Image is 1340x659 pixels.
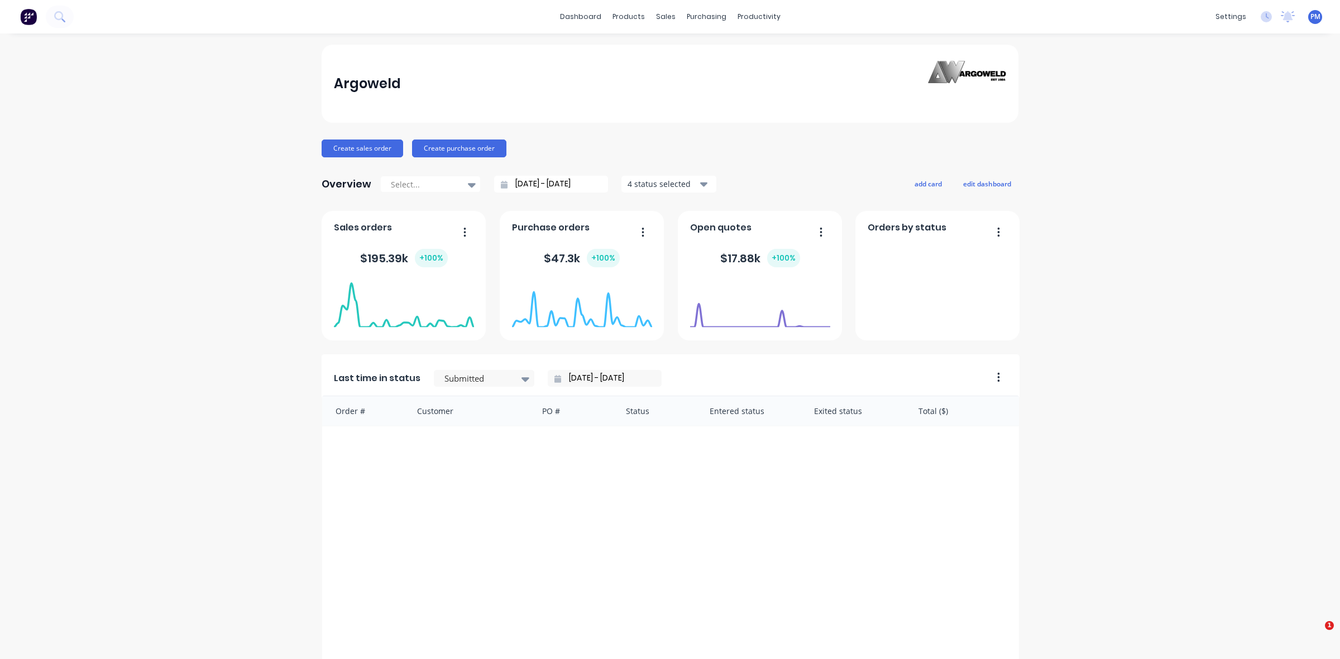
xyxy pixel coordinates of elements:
[803,396,907,426] div: Exited status
[544,249,620,267] div: $ 47.3k
[767,249,800,267] div: + 100 %
[628,178,698,190] div: 4 status selected
[1325,621,1334,630] span: 1
[868,221,946,234] span: Orders by status
[415,249,448,267] div: + 100 %
[681,8,732,25] div: purchasing
[531,396,615,426] div: PO #
[621,176,716,193] button: 4 status selected
[607,8,650,25] div: products
[690,221,752,234] span: Open quotes
[907,176,949,191] button: add card
[554,8,607,25] a: dashboard
[615,396,698,426] div: Status
[720,249,800,267] div: $ 17.88k
[928,61,1006,107] img: Argoweld
[334,221,392,234] span: Sales orders
[1310,12,1320,22] span: PM
[412,140,506,157] button: Create purchase order
[650,8,681,25] div: sales
[406,396,532,426] div: Customer
[1210,8,1252,25] div: settings
[512,221,590,234] span: Purchase orders
[360,249,448,267] div: $ 195.39k
[1302,621,1329,648] iframe: Intercom live chat
[698,396,803,426] div: Entered status
[20,8,37,25] img: Factory
[322,140,403,157] button: Create sales order
[732,8,786,25] div: productivity
[334,372,420,385] span: Last time in status
[334,73,401,95] div: Argoweld
[587,249,620,267] div: + 100 %
[907,396,1019,426] div: Total ($)
[956,176,1018,191] button: edit dashboard
[322,173,371,195] div: Overview
[322,396,406,426] div: Order #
